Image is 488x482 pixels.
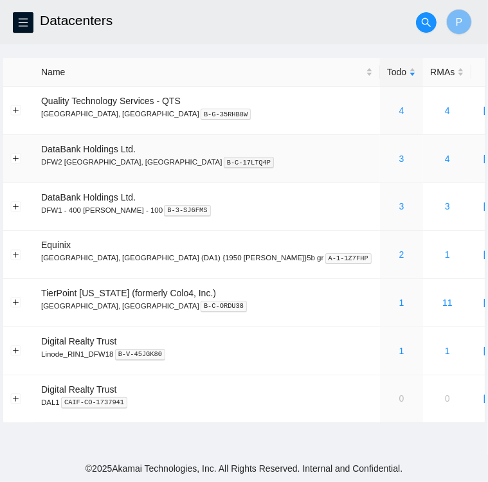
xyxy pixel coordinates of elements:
[399,393,404,404] a: 0
[11,249,21,260] button: Expand row
[11,346,21,356] button: Expand row
[399,298,404,308] a: 1
[41,144,136,154] span: DataBank Holdings Ltd.
[446,9,472,35] button: P
[445,105,450,116] a: 4
[445,201,450,211] a: 3
[41,336,116,346] span: Digital Realty Trust
[399,105,404,116] a: 4
[224,157,275,168] kbd: B-C-17LTQ4P
[201,301,247,312] kbd: B-C-ORDU38
[14,17,33,28] span: menu
[399,249,404,260] a: 2
[41,348,373,360] p: Linode_RIN1_DFW18
[11,298,21,308] button: Expand row
[445,393,450,404] a: 0
[456,14,463,30] span: P
[11,154,21,164] button: Expand row
[41,397,373,408] p: DAL1
[13,12,33,33] button: menu
[445,346,450,356] a: 1
[11,201,21,211] button: Expand row
[41,240,71,250] span: Equinix
[445,249,450,260] a: 1
[41,192,136,202] span: DataBank Holdings Ltd.
[399,346,404,356] a: 1
[417,17,436,28] span: search
[325,253,372,265] kbd: A-1-1Z7FHP
[201,109,251,120] kbd: B-G-35RHB8W
[61,397,127,409] kbd: CAIF-CO-1737941
[399,201,404,211] a: 3
[11,105,21,116] button: Expand row
[41,108,373,120] p: [GEOGRAPHIC_DATA], [GEOGRAPHIC_DATA]
[41,300,373,312] p: [GEOGRAPHIC_DATA], [GEOGRAPHIC_DATA]
[41,252,373,263] p: [GEOGRAPHIC_DATA], [GEOGRAPHIC_DATA] (DA1) {1950 [PERSON_NAME]}5b gr
[11,393,21,404] button: Expand row
[41,288,216,298] span: TierPoint [US_STATE] (formerly Colo4, Inc.)
[416,12,437,33] button: search
[41,204,373,216] p: DFW1 - 400 [PERSON_NAME] - 100
[164,205,210,217] kbd: B-3-SJ6FMS
[41,384,116,395] span: Digital Realty Trust
[442,298,453,308] a: 11
[41,96,181,106] span: Quality Technology Services - QTS
[445,154,450,164] a: 4
[115,349,166,361] kbd: B-V-45JGK80
[41,156,373,168] p: DFW2 [GEOGRAPHIC_DATA], [GEOGRAPHIC_DATA]
[399,154,404,164] a: 3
